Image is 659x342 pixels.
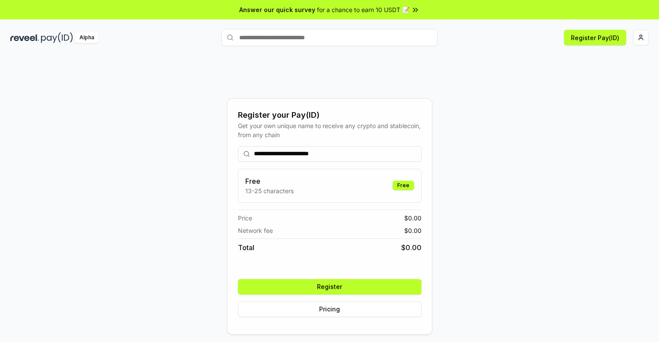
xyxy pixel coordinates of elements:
[238,279,421,295] button: Register
[238,242,254,253] span: Total
[238,121,421,139] div: Get your own unique name to receive any crypto and stablecoin, from any chain
[238,226,273,235] span: Network fee
[317,5,409,14] span: for a chance to earn 10 USDT 📝
[393,181,414,190] div: Free
[404,213,421,223] span: $ 0.00
[41,32,73,43] img: pay_id
[10,32,39,43] img: reveel_dark
[564,30,626,45] button: Register Pay(ID)
[245,186,294,195] p: 13-25 characters
[238,109,421,121] div: Register your Pay(ID)
[238,213,252,223] span: Price
[239,5,315,14] span: Answer our quick survey
[75,32,99,43] div: Alpha
[245,176,294,186] h3: Free
[404,226,421,235] span: $ 0.00
[238,301,421,317] button: Pricing
[401,242,421,253] span: $ 0.00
